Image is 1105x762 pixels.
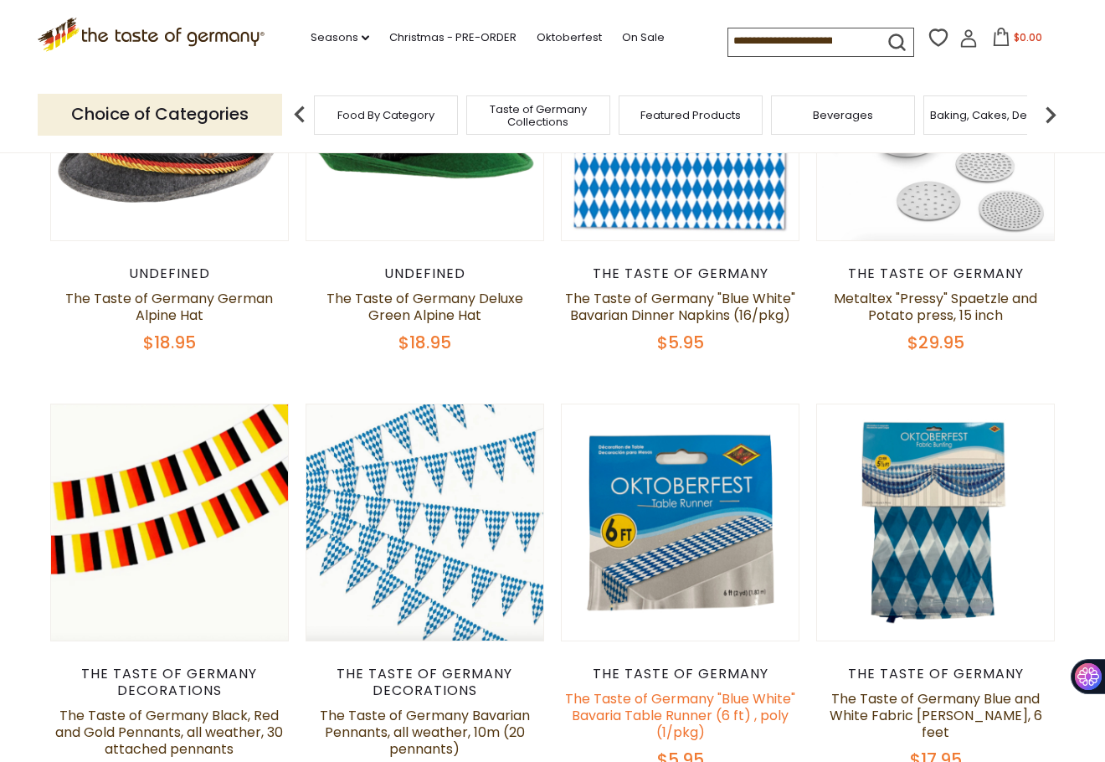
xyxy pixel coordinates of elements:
a: The Taste of Germany "Blue White" Bavarian Dinner Napkins (16/pkg) [565,289,795,325]
p: Choice of Categories [38,94,282,135]
span: $5.95 [657,331,704,354]
a: On Sale [622,28,665,47]
a: Baking, Cakes, Desserts [930,109,1060,121]
span: $29.95 [907,331,964,354]
div: The Taste of Germany [816,666,1055,682]
a: The Taste of Germany Black, Red and Gold Pennants, all weather, 30 attached pennants [55,706,283,759]
img: previous arrow [283,98,316,131]
span: $0.00 [1014,30,1042,44]
div: The Taste of Germany [561,666,799,682]
a: The Taste of Germany Deluxe Green Alpine Hat [326,289,523,325]
button: $0.00 [981,28,1052,53]
a: The Taste of Germany Blue and White Fabric [PERSON_NAME], 6 feet [830,689,1042,742]
img: The Taste of Germany "Blue White" Bavaria Table Runner (6 ft) , poly (1/pkg) [562,404,799,641]
a: Beverages [813,109,873,121]
a: Food By Category [337,109,434,121]
a: Featured Products [640,109,741,121]
div: The Taste of Germany Decorations [50,666,289,699]
div: The Taste of Germany [561,265,799,282]
div: undefined [50,265,289,282]
a: Oktoberfest [537,28,602,47]
a: The Taste of Germany "Blue White" Bavaria Table Runner (6 ft) , poly (1/pkg) [565,689,795,742]
a: Seasons [311,28,369,47]
a: The Taste of Germany Bavarian Pennants, all weather, 10m (20 pennants) [320,706,530,759]
span: $18.95 [398,331,451,354]
a: Metaltex "Pressy" Spaetzle and Potato press, 15 inch [834,289,1037,325]
a: Christmas - PRE-ORDER [389,28,517,47]
a: The Taste of Germany German Alpine Hat [65,289,273,325]
div: The Taste of Germany Decorations [306,666,544,699]
img: The Taste of Germany Black, Red and Gold Pennants, all weather, 30 attached pennants [51,404,288,641]
img: The Taste of Germany Blue and White Fabric Bunting, 6 feet [817,404,1054,641]
a: Taste of Germany Collections [471,103,605,128]
img: The Taste of Germany Bavarian Pennants, all weather, 10m (20 pennants) [306,404,543,641]
div: The Taste of Germany [816,265,1055,282]
img: next arrow [1034,98,1067,131]
span: $18.95 [143,331,196,354]
div: undefined [306,265,544,282]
